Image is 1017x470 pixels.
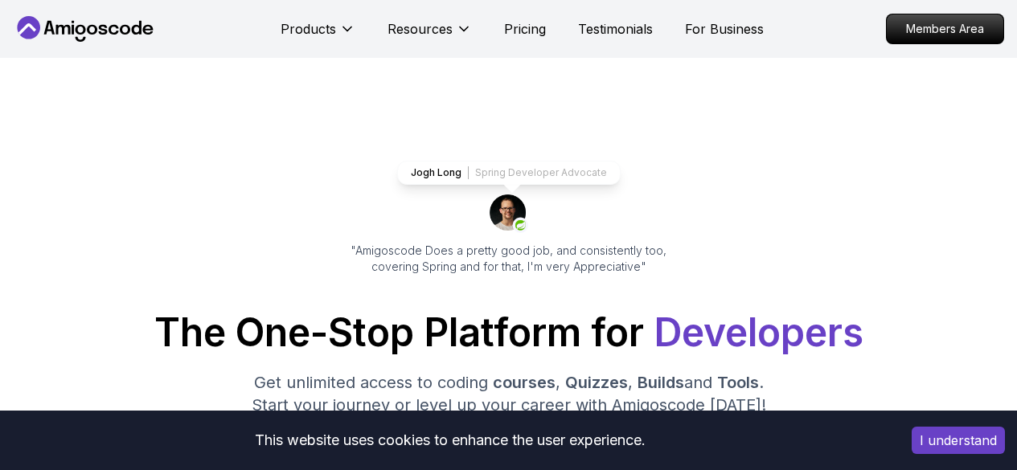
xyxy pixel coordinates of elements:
span: Tools [717,373,759,392]
a: Members Area [886,14,1004,44]
a: Pricing [504,19,546,39]
p: Jogh Long [411,166,461,179]
button: Products [281,19,355,51]
h1: The One-Stop Platform for [13,313,1004,352]
span: Developers [654,309,863,356]
p: Get unlimited access to coding , , and . Start your journey or level up your career with Amigosco... [239,371,779,416]
p: Products [281,19,336,39]
button: Accept cookies [912,427,1005,454]
a: For Business [685,19,764,39]
span: Quizzes [565,373,628,392]
p: "Amigoscode Does a pretty good job, and consistently too, covering Spring and for that, I'm very ... [329,243,689,275]
p: Resources [388,19,453,39]
img: josh long [490,194,528,233]
span: courses [493,373,556,392]
a: Testimonials [578,19,653,39]
p: Spring Developer Advocate [475,166,607,179]
p: Members Area [887,14,1003,43]
button: Resources [388,19,472,51]
div: This website uses cookies to enhance the user experience. [12,423,888,458]
span: Builds [638,373,684,392]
